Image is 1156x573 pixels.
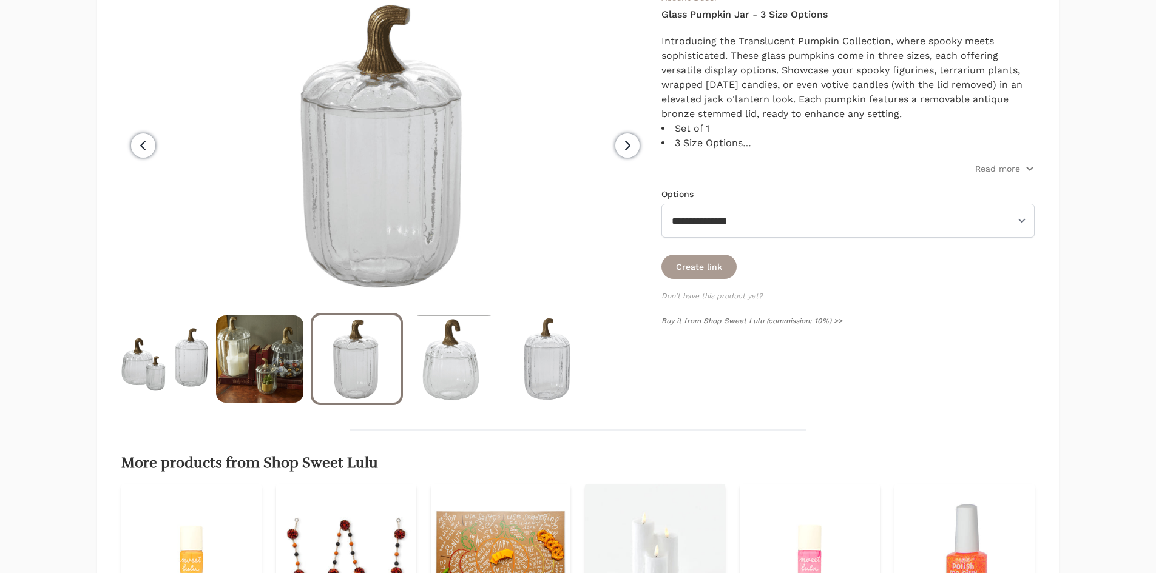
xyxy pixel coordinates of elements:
[675,122,709,134] span: Set of 1
[661,7,1035,22] h4: Glass Pumpkin Jar - 3 Size Options
[661,189,694,199] label: Options
[505,315,592,403] img: Glass Pumpkin Jar - 3 Size Options, Shop Sweet Lulu
[661,317,842,325] a: Buy it from Shop Sweet Lulu (commission: 10%) >>
[661,255,737,279] button: Create link
[313,315,401,403] img: Glass Pumpkin Jar - 3 Size Options, Shop Sweet Lulu
[410,315,498,403] img: Glass Pumpkin Jar - 3 Size Options, Shop Sweet Lulu
[661,35,1022,119] span: Introducing the Translucent Pumpkin Collection, where spooky meets sophisticated. These glass pum...
[975,163,1020,175] p: Read more
[661,291,1035,301] p: Don't have this product yet?
[675,137,751,149] span: 3 Size Options
[121,315,209,403] img: Glass Pumpkin Jar - 3 Size Options, Shop Sweet Lulu
[121,455,1035,472] h2: More products from Shop Sweet Lulu
[216,315,303,403] img: Glass Pumpkin Jar - 3 Size Options, Shop Sweet Lulu
[975,163,1035,175] button: Read more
